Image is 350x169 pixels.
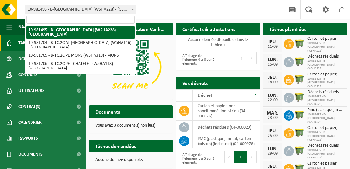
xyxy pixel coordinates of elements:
[294,127,305,138] img: WB-1100-HPE-GN-51
[193,121,260,134] td: déchets résiduels (04-000029)
[176,35,260,49] td: Aucune donnée disponible dans le tableau
[294,38,305,49] img: WB-1100-HPE-GN-51
[266,80,279,85] div: 18-09
[18,83,45,99] span: Utilisateurs
[26,26,135,39] li: 10-981495 - B-[GEOGRAPHIC_DATA] (W5HA228) - [GEOGRAPHIC_DATA]
[247,151,257,163] button: Next
[18,67,38,83] span: Contacts
[95,123,166,128] p: Vous avez 3 document(s) non lu(s).
[266,134,279,138] div: 25-09
[18,19,42,35] span: Navigation
[307,36,344,41] span: Carton et papier, non-conditionné (industriel)
[18,130,38,146] span: Rapports
[193,134,260,148] td: PMC (plastique, métal, carton boisson) (industriel) (04-000978)
[26,52,135,60] li: 10-981705 - B-TC.2C PE MONS (W5HA319) - MONS
[266,45,279,49] div: 11-09
[247,52,257,64] button: Next
[266,98,279,102] div: 22-09
[176,77,214,89] h2: Vos déchets
[307,143,344,148] span: Déchets résiduels
[234,151,247,163] button: 1
[26,60,135,73] li: 10-981706 - B-TC.2C PET CHATELET (W5HA118) - [GEOGRAPHIC_DATA]
[179,150,215,168] div: Affichage de l'élément 1 à 3 sur 3 éléments
[179,51,215,69] div: Affichage de l'élément 0 à 0 sur 0 éléments
[266,57,279,62] div: LUN.
[26,39,135,52] li: 10-981704 - B-TC.2C AT [GEOGRAPHIC_DATA] (W5HA116) - [GEOGRAPHIC_DATA]
[307,90,344,95] span: Déchets résiduels
[266,39,279,45] div: JEU.
[18,146,43,162] span: Documents
[307,72,344,77] span: Carton et papier, non-conditionné (industriel)
[266,146,279,151] div: LUN.
[193,102,260,121] td: carton et papier, non-conditionné (industriel) (04-000026)
[176,23,241,35] h2: Certificats & attestations
[307,161,344,166] span: Carton et papier, non-conditionné (industriel)
[95,158,166,162] p: Aucune donnée disponible.
[294,56,305,67] img: WB-1100-HPE-GN-51
[266,111,279,116] div: MAR.
[18,35,53,51] span: Tableau de bord
[307,41,344,53] span: 10-981495 - B-[GEOGRAPHIC_DATA] (W5HA228)
[266,93,279,98] div: LUN.
[237,52,247,64] button: Previous
[307,54,344,59] span: Déchets résiduels
[198,93,212,98] span: Déchet
[294,74,305,85] img: WB-1100-HPE-GN-51
[25,5,136,14] span: 10-981495 - B-ST GARE MARCHIENNE AU PONT (W5HA228) - MARCHIENNE-AU-PONT
[266,62,279,67] div: 15-09
[294,109,305,120] img: WB-1100-HPE-GN-51
[266,129,279,134] div: JEU.
[224,151,234,163] button: Previous
[89,140,142,152] h2: Tâches demandées
[307,77,344,88] span: 10-981495 - B-[GEOGRAPHIC_DATA] (W5HA228)
[18,99,40,115] span: Contrat(s)
[307,148,344,160] span: 10-981495 - B-[GEOGRAPHIC_DATA] (W5HA228)
[307,130,344,142] span: 10-981495 - B-[GEOGRAPHIC_DATA] (W5HA228)
[294,145,305,156] img: WB-1100-HPE-GN-51
[307,125,344,130] span: Carton et papier, non-conditionné (industriel)
[266,151,279,156] div: 29-09
[307,95,344,106] span: 10-981495 - B-[GEOGRAPHIC_DATA] (W5HA228)
[266,75,279,80] div: JEU.
[307,108,344,113] span: Pmc (plastique, métal, carton boisson) (industriel)
[307,59,344,71] span: 10-981495 - B-[GEOGRAPHIC_DATA] (W5HA228)
[18,51,67,67] span: Données de l'entrepr...
[89,105,126,118] h2: Documents
[263,23,312,35] h2: Tâches planifiées
[307,113,344,124] span: 10-981495 - B-[GEOGRAPHIC_DATA] (W5HA228)
[266,116,279,120] div: 23-09
[294,92,305,102] img: WB-1100-HPE-GN-51
[18,115,42,130] span: Calendrier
